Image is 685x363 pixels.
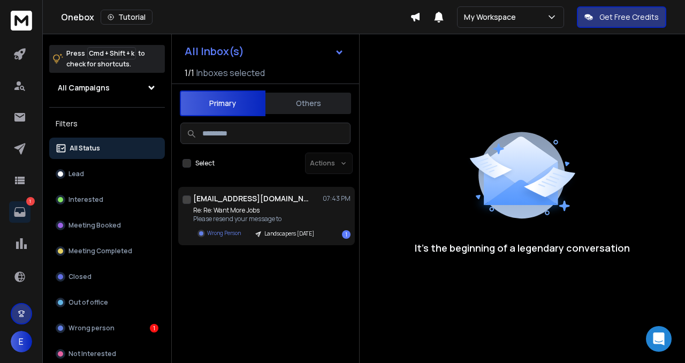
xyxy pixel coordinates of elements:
[11,331,32,352] button: E
[68,273,92,281] p: Closed
[180,90,265,116] button: Primary
[68,298,108,307] p: Out of office
[415,240,630,255] p: It’s the beginning of a legendary conversation
[58,82,110,93] h1: All Campaigns
[49,116,165,131] h3: Filters
[185,46,244,57] h1: All Inbox(s)
[87,47,136,59] span: Cmd + Shift + k
[26,197,35,206] p: 1
[70,144,100,153] p: All Status
[49,163,165,185] button: Lead
[464,12,520,22] p: My Workspace
[101,10,153,25] button: Tutorial
[49,240,165,262] button: Meeting Completed
[68,324,115,332] p: Wrong person
[599,12,659,22] p: Get Free Credits
[193,193,311,204] h1: [EMAIL_ADDRESS][DOMAIN_NAME]
[193,215,321,223] p: Please resend your message to
[68,221,121,230] p: Meeting Booked
[68,195,103,204] p: Interested
[196,66,265,79] h3: Inboxes selected
[49,189,165,210] button: Interested
[577,6,666,28] button: Get Free Credits
[264,230,314,238] p: Landscapers [DATE]
[68,247,132,255] p: Meeting Completed
[265,92,351,115] button: Others
[342,230,351,239] div: 1
[61,10,410,25] div: Onebox
[193,206,321,215] p: Re: Re: Want More Jobs
[646,326,672,352] div: Open Intercom Messenger
[185,66,194,79] span: 1 / 1
[195,159,215,168] label: Select
[49,317,165,339] button: Wrong person1
[150,324,158,332] div: 1
[176,41,353,62] button: All Inbox(s)
[68,350,116,358] p: Not Interested
[66,48,145,70] p: Press to check for shortcuts.
[49,138,165,159] button: All Status
[49,266,165,288] button: Closed
[49,77,165,99] button: All Campaigns
[323,194,351,203] p: 07:43 PM
[9,201,31,223] a: 1
[68,170,84,178] p: Lead
[49,292,165,313] button: Out of office
[207,229,241,237] p: Wrong Person
[49,215,165,236] button: Meeting Booked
